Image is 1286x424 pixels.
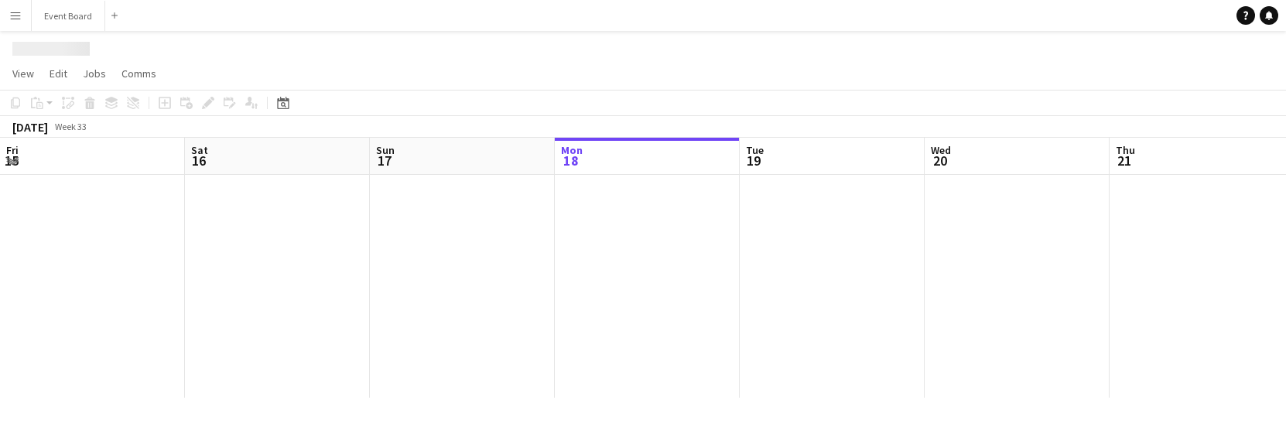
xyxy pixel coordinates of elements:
span: Fri [6,143,19,157]
div: [DATE] [12,119,48,135]
span: Comms [121,67,156,80]
button: Event Board [32,1,105,31]
span: Mon [561,143,583,157]
span: 18 [559,152,583,169]
a: Edit [43,63,74,84]
a: View [6,63,40,84]
span: Tue [746,143,764,157]
span: Sun [376,143,395,157]
span: Jobs [83,67,106,80]
span: Edit [50,67,67,80]
span: 21 [1113,152,1135,169]
a: Comms [115,63,162,84]
span: 19 [744,152,764,169]
span: 17 [374,152,395,169]
span: View [12,67,34,80]
span: Thu [1116,143,1135,157]
span: Wed [931,143,951,157]
a: Jobs [77,63,112,84]
span: 15 [4,152,19,169]
span: 20 [929,152,951,169]
span: 16 [189,152,208,169]
span: Sat [191,143,208,157]
span: Week 33 [51,121,90,132]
